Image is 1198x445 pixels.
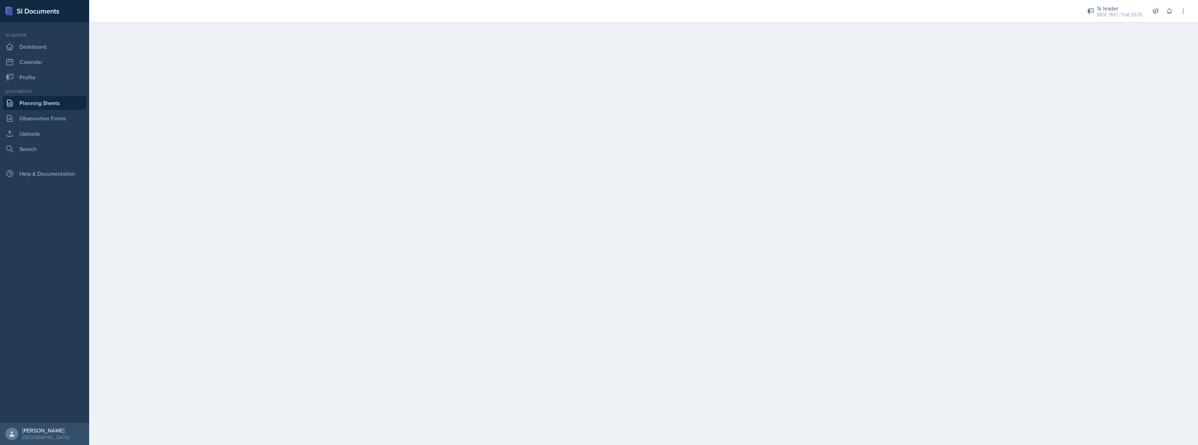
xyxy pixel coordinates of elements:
a: Search [3,142,86,156]
a: Calendar [3,55,86,69]
a: Profile [3,70,86,84]
a: Uploads [3,127,86,141]
a: Dashboard [3,40,86,54]
div: BIOL 1107 / Fall 2025 [1097,11,1142,18]
div: Documents [3,88,86,95]
a: Observation Forms [3,111,86,125]
div: Si leader [3,32,86,38]
div: [GEOGRAPHIC_DATA] [22,434,69,441]
div: Help & Documentation [3,167,86,181]
a: Planning Sheets [3,96,86,110]
div: Si leader [1097,4,1142,13]
div: [PERSON_NAME] [22,427,69,434]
